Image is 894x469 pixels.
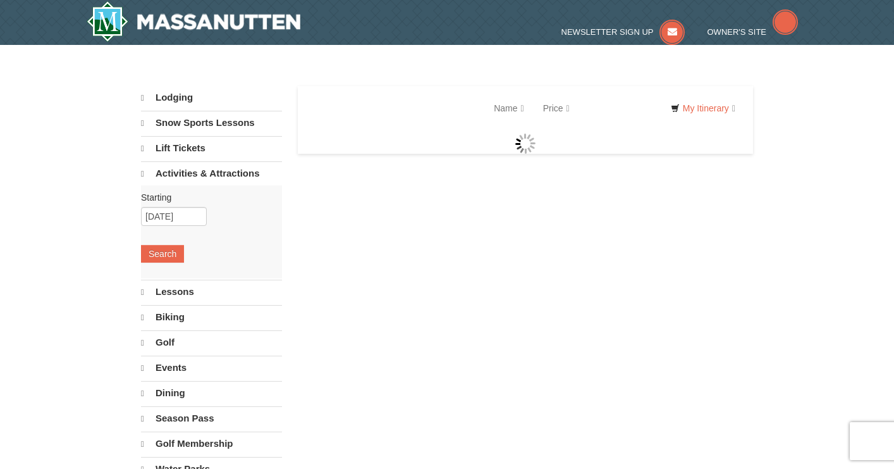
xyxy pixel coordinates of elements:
[141,111,282,135] a: Snow Sports Lessons
[663,99,744,118] a: My Itinerary
[561,27,654,37] span: Newsletter Sign Up
[141,381,282,405] a: Dining
[515,134,536,154] img: wait gif
[87,1,300,42] img: Massanutten Resort Logo
[141,406,282,430] a: Season Pass
[141,330,282,354] a: Golf
[141,136,282,160] a: Lift Tickets
[141,245,184,263] button: Search
[707,27,799,37] a: Owner's Site
[484,96,533,121] a: Name
[707,27,767,37] span: Owner's Site
[141,305,282,329] a: Biking
[141,191,272,204] label: Starting
[534,96,579,121] a: Price
[561,27,685,37] a: Newsletter Sign Up
[141,356,282,380] a: Events
[141,161,282,185] a: Activities & Attractions
[141,86,282,109] a: Lodging
[87,1,300,42] a: Massanutten Resort
[141,432,282,456] a: Golf Membership
[141,280,282,304] a: Lessons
